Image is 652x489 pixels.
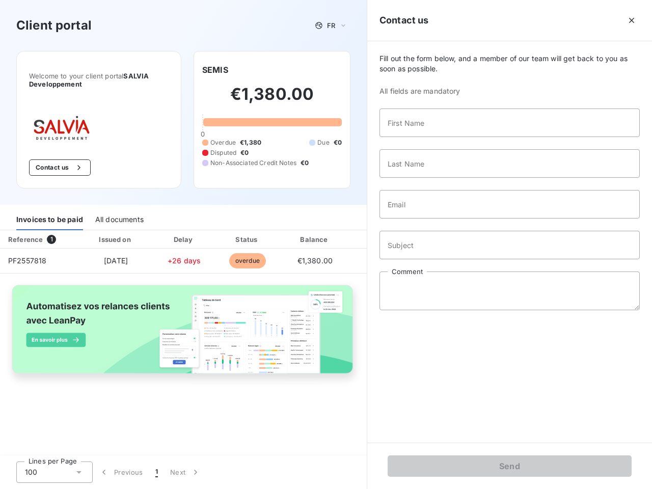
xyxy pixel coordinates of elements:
span: 0 [201,130,205,138]
span: Fill out the form below, and a member of our team will get back to you as soon as possible. [379,53,640,74]
span: Welcome to your client portal [29,72,169,88]
img: Company logo [29,113,94,143]
h6: SEMIS [202,64,228,76]
button: Send [388,455,632,477]
span: €1,380 [240,138,261,147]
span: Due [317,138,329,147]
span: Overdue [210,138,236,147]
div: Issued on [80,234,151,244]
input: placeholder [379,190,640,219]
span: €0 [334,138,342,147]
span: €1,380.00 [297,256,333,265]
span: SALVIA Developpement [29,72,149,88]
div: Status [217,234,278,244]
span: €0 [240,148,249,157]
div: Balance [282,234,348,244]
button: Contact us [29,159,91,176]
span: €0 [301,158,309,168]
span: 100 [25,467,37,477]
span: +26 days [168,256,201,265]
h3: Client portal [16,16,92,35]
button: 1 [149,461,164,483]
span: All fields are mandatory [379,86,640,96]
span: overdue [229,253,266,268]
span: [DATE] [104,256,128,265]
div: All documents [95,209,144,230]
input: placeholder [379,231,640,259]
input: placeholder [379,108,640,137]
span: 1 [47,235,56,244]
button: Previous [93,461,149,483]
h2: €1,380.00 [202,84,342,115]
h5: Contact us [379,13,429,28]
div: PDF [352,234,403,244]
button: Next [164,461,207,483]
span: Disputed [210,148,236,157]
span: Non-Associated Credit Notes [210,158,296,168]
div: Invoices to be paid [16,209,83,230]
span: 1 [155,467,158,477]
div: Reference [8,235,43,243]
input: placeholder [379,149,640,178]
img: banner [4,280,363,389]
span: FR [327,21,335,30]
span: PF2557818 [8,256,46,265]
div: Delay [155,234,213,244]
